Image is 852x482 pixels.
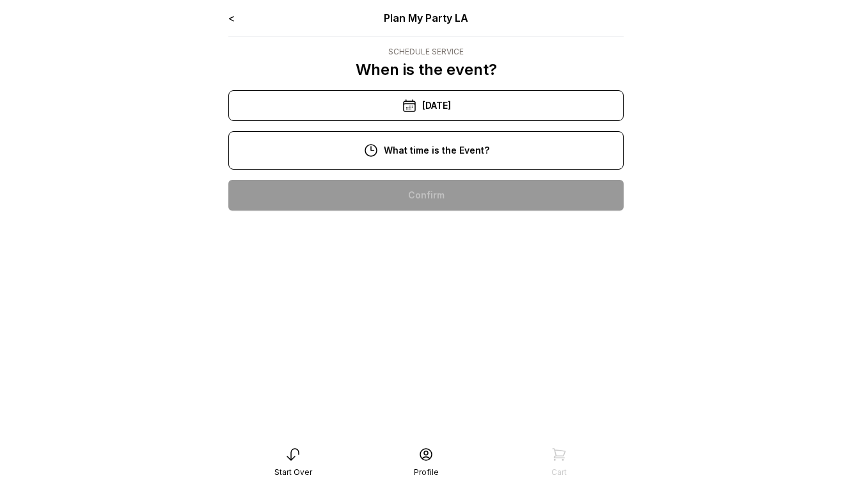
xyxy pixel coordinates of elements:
a: < [228,12,235,24]
div: [DATE] [228,90,624,121]
p: When is the event? [356,60,497,80]
div: Cart [551,467,567,478]
div: Profile [414,467,439,478]
div: Start Over [274,467,312,478]
div: Schedule Service [356,47,497,57]
div: Plan My Party LA [308,10,545,26]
